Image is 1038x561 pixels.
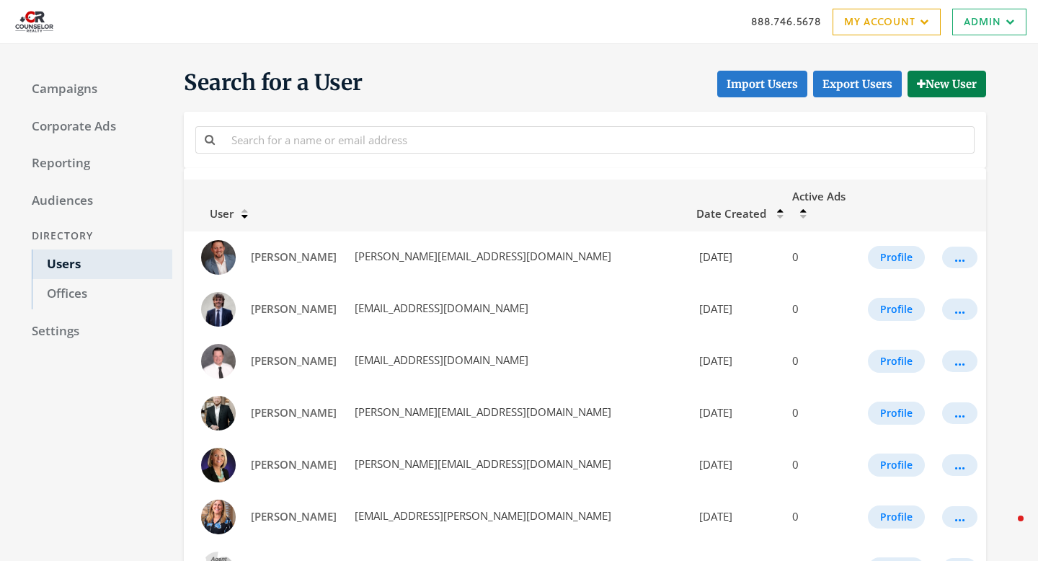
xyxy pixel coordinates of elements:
[32,249,172,280] a: Users
[201,396,236,430] img: Alex Negro profile
[192,206,234,221] span: User
[942,506,977,528] button: ...
[17,149,172,179] a: Reporting
[688,283,784,335] td: [DATE]
[251,353,337,368] span: [PERSON_NAME]
[751,14,821,29] a: 888.746.5678
[201,500,236,534] img: Amber Boen profile
[688,387,784,439] td: [DATE]
[352,353,528,367] span: [EMAIL_ADDRESS][DOMAIN_NAME]
[868,402,925,425] button: Profile
[954,309,965,310] div: ...
[908,71,986,97] button: New User
[201,448,236,482] img: Alexis Peters profile
[241,503,346,530] a: [PERSON_NAME]
[868,454,925,477] button: Profile
[241,348,346,374] a: [PERSON_NAME]
[352,508,611,523] span: [EMAIL_ADDRESS][PERSON_NAME][DOMAIN_NAME]
[352,456,611,471] span: [PERSON_NAME][EMAIL_ADDRESS][DOMAIN_NAME]
[942,402,977,424] button: ...
[784,439,859,491] td: 0
[223,126,975,153] input: Search for a name or email address
[833,9,941,35] a: My Account
[954,516,965,518] div: ...
[813,71,902,97] a: Export Users
[784,387,859,439] td: 0
[784,283,859,335] td: 0
[942,247,977,268] button: ...
[954,412,965,414] div: ...
[868,246,925,269] button: Profile
[241,244,346,270] a: [PERSON_NAME]
[17,186,172,216] a: Audiences
[868,505,925,529] button: Profile
[17,317,172,347] a: Settings
[942,350,977,372] button: ...
[952,9,1026,35] a: Admin
[251,509,337,524] span: [PERSON_NAME]
[784,231,859,283] td: 0
[954,361,965,362] div: ...
[241,296,346,322] a: [PERSON_NAME]
[205,134,215,145] i: Search for a name or email address
[792,189,846,203] span: Active Ads
[201,240,236,275] img: Adam Cole profile
[17,112,172,142] a: Corporate Ads
[251,249,337,264] span: [PERSON_NAME]
[784,335,859,387] td: 0
[251,457,337,472] span: [PERSON_NAME]
[17,223,172,249] div: Directory
[942,454,977,476] button: ...
[17,74,172,105] a: Campaigns
[717,71,807,97] button: Import Users
[688,439,784,491] td: [DATE]
[201,344,236,379] img: Alex Dergam-Larson profile
[352,301,528,315] span: [EMAIL_ADDRESS][DOMAIN_NAME]
[868,298,925,321] button: Profile
[184,69,363,97] span: Search for a User
[241,451,346,478] a: [PERSON_NAME]
[32,279,172,309] a: Offices
[12,4,57,40] img: Adwerx
[688,491,784,543] td: [DATE]
[954,464,965,466] div: ...
[954,257,965,258] div: ...
[241,399,346,426] a: [PERSON_NAME]
[352,405,611,419] span: [PERSON_NAME][EMAIL_ADDRESS][DOMAIN_NAME]
[942,299,977,320] button: ...
[696,206,766,221] span: Date Created
[251,301,337,316] span: [PERSON_NAME]
[251,405,337,420] span: [PERSON_NAME]
[352,249,611,263] span: [PERSON_NAME][EMAIL_ADDRESS][DOMAIN_NAME]
[989,512,1024,547] iframe: Intercom live chat
[784,491,859,543] td: 0
[201,292,236,327] img: Alex Brink profile
[688,335,784,387] td: [DATE]
[688,231,784,283] td: [DATE]
[868,350,925,373] button: Profile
